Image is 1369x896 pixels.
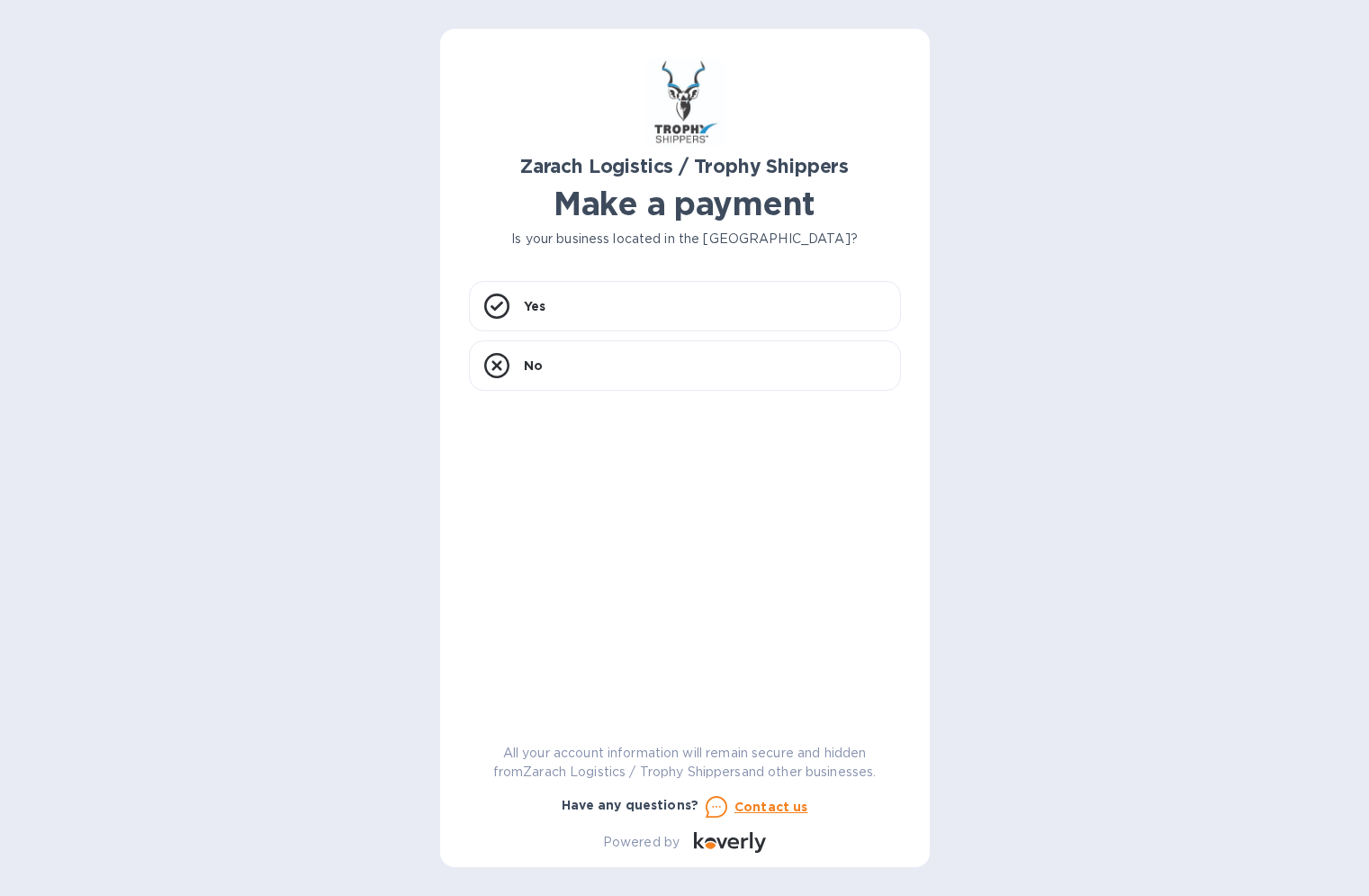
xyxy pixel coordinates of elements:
[520,155,849,177] b: Zarach Logistics / Trophy Shippers
[469,230,901,249] p: Is your business located in the [GEOGRAPHIC_DATA]?
[562,798,699,812] b: Have any questions?
[524,357,543,375] p: No
[734,800,808,814] u: Contact us
[603,833,680,852] p: Powered by
[469,744,901,782] p: All your account information will remain secure and hidden from Zarach Logistics / Trophy Shipper...
[469,185,901,222] h1: Make a payment
[524,297,545,315] p: Yes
